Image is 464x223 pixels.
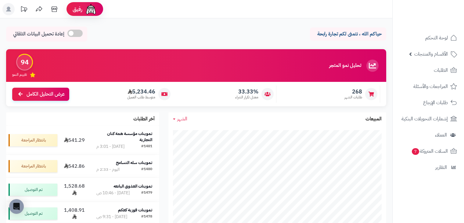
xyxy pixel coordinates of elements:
a: الشهر [173,115,187,122]
div: #1478 [141,214,152,220]
span: طلبات الإرجاع [423,98,448,107]
span: لوحة التحكم [425,34,448,42]
div: [DATE] - 9:31 ص [96,214,127,220]
span: الشهر [177,115,187,122]
td: 542.86 [60,155,89,177]
a: المراجعات والأسئلة [396,79,460,94]
div: [DATE] - 10:46 ص [96,190,130,196]
strong: تموينات مؤسسة همة كنان التجارية [107,130,152,143]
span: المراجعات والأسئلة [413,82,448,91]
a: العملاء [396,128,460,142]
div: بانتظار المراجعة [9,160,57,172]
strong: تموينات فوزية كعكم [118,207,152,213]
span: السلات المتروكة [411,147,448,155]
a: إشعارات التحويلات البنكية [396,112,460,126]
a: طلبات الإرجاع [396,95,460,110]
span: الطلبات [434,66,448,75]
strong: تموينات العذوق اليانعه [113,183,152,189]
span: 33.33% [235,88,258,95]
a: عرض التحليل الكامل [12,88,69,101]
span: معدل تكرار الشراء [235,95,258,100]
span: العملاء [435,131,447,139]
span: متوسط طلب العميل [127,95,155,100]
div: #1480 [141,166,152,173]
span: رفيق [73,5,82,13]
a: الطلبات [396,63,460,78]
div: Open Intercom Messenger [9,199,24,214]
span: إعادة تحميل البيانات التلقائي [13,31,64,38]
div: بانتظار المراجعة [9,134,57,146]
div: [DATE] - 3:01 م [96,144,124,150]
p: حياكم الله ، نتمنى لكم تجارة رابحة [315,31,382,38]
span: إشعارات التحويلات البنكية [401,115,448,123]
span: 7 [412,148,419,155]
a: التقارير [396,160,460,175]
strong: تموينات سله التسامح [116,159,152,166]
img: logo-2.png [423,5,458,17]
span: 5,234.46 [127,88,155,95]
a: تحديثات المنصة [16,3,31,17]
td: 1,528.68 [60,178,89,202]
h3: تحليل نمو المتجر [329,63,361,68]
span: عرض التحليل الكامل [27,91,65,98]
span: تقييم النمو [12,72,27,77]
div: #1479 [141,190,152,196]
td: 541.29 [60,126,89,155]
span: طلبات الشهر [344,95,362,100]
span: الأقسام والمنتجات [414,50,448,58]
h3: المبيعات [365,116,382,122]
a: لوحة التحكم [396,31,460,45]
span: التقارير [435,163,447,172]
a: السلات المتروكة7 [396,144,460,159]
div: تم التوصيل [9,184,57,196]
div: #1481 [141,144,152,150]
div: تم التوصيل [9,207,57,220]
h3: آخر الطلبات [133,116,155,122]
span: 268 [344,88,362,95]
img: ai-face.png [85,3,97,15]
div: اليوم - 2:33 م [96,166,120,173]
